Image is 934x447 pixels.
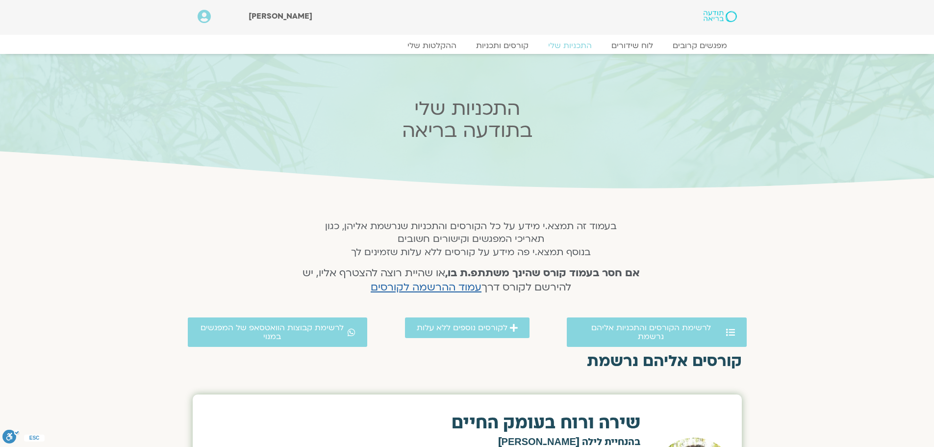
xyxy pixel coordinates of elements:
[389,414,640,432] h2: שירה ורוח בעומק החיים
[275,98,659,142] h2: התכניות שלי בתודעה בריאה
[198,41,737,51] nav: Menu
[289,220,653,259] h5: בעמוד זה תמצא.י מידע על כל הקורסים והתכניות שנרשמת אליהן, כגון תאריכי המפגשים וקישורים חשובים בנו...
[405,317,530,338] a: לקורסים נוספים ללא עלות
[249,11,312,22] span: [PERSON_NAME]
[200,323,346,341] span: לרשימת קבוצות הוואטסאפ של המפגשים במנוי
[371,280,481,294] a: עמוד ההרשמה לקורסים
[579,323,724,341] span: לרשימת הקורסים והתכניות אליהם נרשמת
[466,41,538,51] a: קורסים ותכניות
[289,266,653,295] h4: או שהיית רוצה להצטרף אליו, יש להירשם לקורס דרך
[602,41,663,51] a: לוח שידורים
[193,352,742,370] h2: קורסים אליהם נרשמת
[663,41,737,51] a: מפגשים קרובים
[398,41,466,51] a: ההקלטות שלי
[445,266,640,280] strong: אם חסר בעמוד קורס שהינך משתתפ.ת בו,
[188,317,368,347] a: לרשימת קבוצות הוואטסאפ של המפגשים במנוי
[389,437,640,447] h2: בהנחיית לילה [PERSON_NAME]
[538,41,602,51] a: התכניות שלי
[567,317,747,347] a: לרשימת הקורסים והתכניות אליהם נרשמת
[417,323,507,332] span: לקורסים נוספים ללא עלות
